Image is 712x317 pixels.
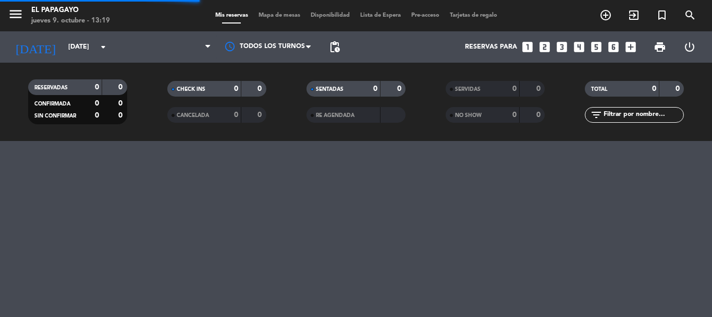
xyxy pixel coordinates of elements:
[684,9,696,21] i: search
[34,85,68,90] span: RESERVADAS
[8,6,23,22] i: menu
[97,41,109,53] i: arrow_drop_down
[555,40,569,54] i: looks_3
[455,87,481,92] span: SERVIDAS
[599,9,612,21] i: add_circle_outline
[656,9,668,21] i: turned_in_not
[683,41,696,53] i: power_settings_new
[607,40,620,54] i: looks_6
[572,40,586,54] i: looks_4
[512,85,517,92] strong: 0
[355,13,406,18] span: Lista de Espera
[118,100,125,107] strong: 0
[536,85,543,92] strong: 0
[34,113,76,119] span: SIN CONFIRMAR
[512,111,517,119] strong: 0
[628,9,640,21] i: exit_to_app
[118,84,125,91] strong: 0
[591,87,607,92] span: TOTAL
[253,13,305,18] span: Mapa de mesas
[674,31,704,63] div: LOG OUT
[406,13,445,18] span: Pre-acceso
[455,113,482,118] span: NO SHOW
[445,13,502,18] span: Tarjetas de regalo
[234,85,238,92] strong: 0
[538,40,551,54] i: looks_two
[536,111,543,119] strong: 0
[95,84,99,91] strong: 0
[590,40,603,54] i: looks_5
[305,13,355,18] span: Disponibilidad
[373,85,377,92] strong: 0
[234,111,238,119] strong: 0
[177,87,205,92] span: CHECK INS
[210,13,253,18] span: Mis reservas
[521,40,534,54] i: looks_one
[603,109,683,121] input: Filtrar por nombre...
[590,109,603,121] i: filter_list
[316,113,354,118] span: RE AGENDADA
[328,41,341,53] span: pending_actions
[257,85,264,92] strong: 0
[397,85,403,92] strong: 0
[34,101,70,107] span: CONFIRMADA
[652,85,656,92] strong: 0
[95,100,99,107] strong: 0
[8,36,63,58] i: [DATE]
[118,112,125,119] strong: 0
[257,111,264,119] strong: 0
[316,87,343,92] span: SENTADAS
[31,5,110,16] div: El Papagayo
[8,6,23,26] button: menu
[654,41,666,53] span: print
[465,43,517,51] span: Reservas para
[177,113,209,118] span: CANCELADA
[676,85,682,92] strong: 0
[31,16,110,26] div: jueves 9. octubre - 13:19
[624,40,637,54] i: add_box
[95,112,99,119] strong: 0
